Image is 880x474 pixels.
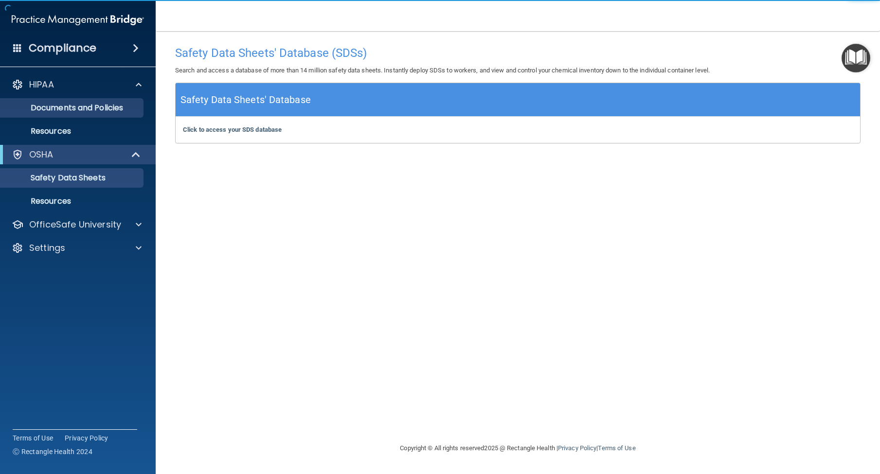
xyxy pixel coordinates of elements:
[842,44,870,72] button: Open Resource Center
[12,149,141,160] a: OSHA
[12,10,144,30] img: PMB logo
[29,242,65,254] p: Settings
[598,444,635,452] a: Terms of Use
[29,219,121,230] p: OfficeSafe University
[12,242,142,254] a: Settings
[341,433,696,464] div: Copyright © All rights reserved 2025 @ Rectangle Health | |
[29,79,54,90] p: HIPAA
[6,103,139,113] p: Documents and Policies
[12,219,142,230] a: OfficeSafe University
[29,149,54,160] p: OSHA
[13,447,92,456] span: Ⓒ Rectangle Health 2024
[6,196,139,206] p: Resources
[175,47,861,59] h4: Safety Data Sheets' Database (SDSs)
[558,444,596,452] a: Privacy Policy
[13,433,53,443] a: Terms of Use
[180,91,311,108] h5: Safety Data Sheets' Database
[65,433,108,443] a: Privacy Policy
[29,41,96,55] h4: Compliance
[6,173,139,183] p: Safety Data Sheets
[12,79,142,90] a: HIPAA
[183,126,282,133] a: Click to access your SDS database
[6,126,139,136] p: Resources
[175,65,861,76] p: Search and access a database of more than 14 million safety data sheets. Instantly deploy SDSs to...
